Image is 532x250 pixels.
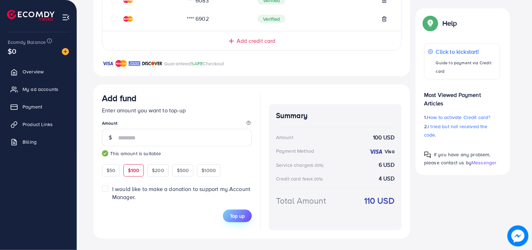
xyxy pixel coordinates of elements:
p: 1. [424,113,500,121]
p: Enter amount you want to top-up [102,106,252,114]
a: Overview [5,65,71,79]
p: Guaranteed Checkout [164,59,224,68]
img: guide [102,150,108,157]
button: Top up [223,210,252,222]
img: credit [369,149,383,154]
img: brand [102,59,114,68]
small: This amount is suitable [102,150,252,157]
span: $100 [128,167,139,174]
p: Most Viewed Payment Articles [424,85,500,107]
svg: circle [111,15,118,22]
span: $500 [177,167,189,174]
a: Billing [5,135,71,149]
span: Ecomdy Balance [8,39,46,46]
strong: 4 USD [379,175,395,183]
p: Click to kickstart! [436,47,496,56]
span: Add credit card [237,37,275,45]
span: I would like to make a donation to support my Account Manager. [112,185,250,201]
span: $0 [8,46,16,56]
small: (6.00%) [310,163,323,168]
div: Service charge [276,162,326,169]
img: Popup guide [424,151,431,158]
span: If you have any problem, please contact us by [424,151,491,166]
span: Overview [23,68,44,75]
span: Payment [23,103,42,110]
p: Guide to payment via Credit card [436,59,496,75]
legend: Amount [102,120,252,129]
span: Verified [257,15,286,23]
span: Billing [23,138,37,145]
span: $50 [107,167,115,174]
img: menu [62,13,70,21]
a: Product Links [5,117,71,131]
span: I tried but not received the code. [424,123,488,138]
strong: 100 USD [373,133,395,142]
span: $200 [152,167,164,174]
a: My ad accounts [5,82,71,96]
a: Payment [5,100,71,114]
span: $1000 [201,167,216,174]
strong: 6 USD [379,161,395,169]
img: brand [129,59,140,68]
p: 2. [424,122,500,139]
span: Top up [230,212,245,219]
div: Amount [276,134,293,141]
img: brand [115,59,127,68]
div: Total Amount [276,195,326,207]
strong: 110 USD [364,195,395,207]
p: Help [442,19,457,27]
span: How to activate Credit card? [427,114,490,121]
span: Messenger [472,159,496,166]
small: (4.00%) [309,176,323,182]
div: Payment Method [276,147,314,154]
img: credit [123,16,133,22]
div: Credit card fee [276,175,325,182]
span: My ad accounts [23,86,58,93]
img: brand [142,59,162,68]
h3: Add fund [102,93,136,103]
span: SAFE [191,60,203,67]
img: image [62,48,69,55]
img: logo [7,10,55,21]
img: image [508,226,528,246]
strong: Visa [385,148,395,155]
span: Product Links [23,121,53,128]
h4: Summary [276,111,395,120]
img: Popup guide [424,17,437,29]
